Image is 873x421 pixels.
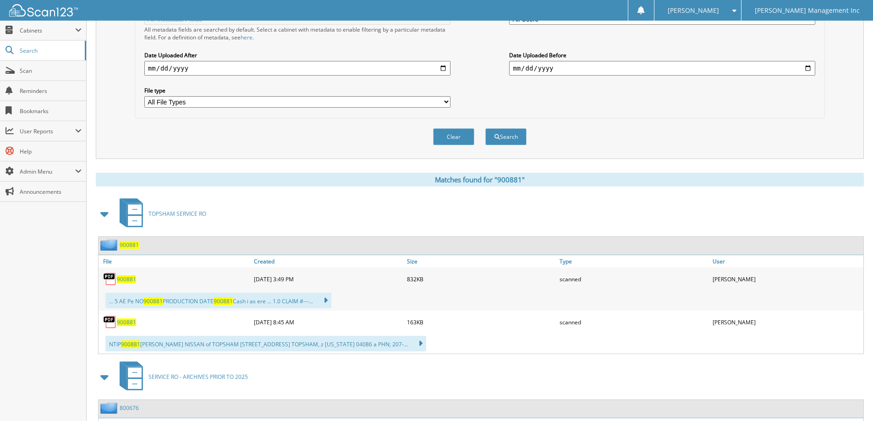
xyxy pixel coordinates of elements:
[433,128,474,145] button: Clear
[100,239,120,251] img: folder2.png
[405,270,558,288] div: 832KB
[405,313,558,331] div: 163KB
[668,8,719,13] span: [PERSON_NAME]
[710,255,863,268] a: User
[557,313,710,331] div: scanned
[20,27,75,34] span: Cabinets
[148,373,248,381] span: SERVICE RO - ARCHIVES PRIOR TO 2025
[20,168,75,175] span: Admin Menu
[405,255,558,268] a: Size
[99,255,252,268] a: File
[485,128,527,145] button: Search
[148,210,206,218] span: TOPSHAM SERVICE RO
[144,87,450,94] label: File type
[557,270,710,288] div: scanned
[20,148,82,155] span: Help
[144,61,450,76] input: start
[214,297,233,305] span: 900881
[121,340,140,348] span: 900881
[143,297,163,305] span: 900881
[120,404,139,412] a: 800676
[103,315,117,329] img: PDF.png
[20,127,75,135] span: User Reports
[20,188,82,196] span: Announcements
[20,67,82,75] span: Scan
[710,270,863,288] div: [PERSON_NAME]
[117,275,136,283] a: 900881
[241,33,253,41] a: here
[103,272,117,286] img: PDF.png
[114,359,248,395] a: SERVICE RO - ARCHIVES PRIOR TO 2025
[20,107,82,115] span: Bookmarks
[509,51,815,59] label: Date Uploaded Before
[117,318,136,326] a: 900881
[105,336,426,351] div: NTIP [PERSON_NAME] NISSAN of TOPSHAM [STREET_ADDRESS] TOPSHAM, z [US_STATE] 04086 a PHN; 207-...
[96,173,864,186] div: Matches found for "900881"
[100,402,120,414] img: folder2.png
[105,293,331,308] div: ... 5 AE Pe NO PRODUCTION DATE Cash i as ere ... 1.0 CLAIM #---...
[710,313,863,331] div: [PERSON_NAME]
[120,241,139,249] a: 900881
[755,8,860,13] span: [PERSON_NAME] Management Inc
[252,313,405,331] div: [DATE] 8:45 AM
[252,270,405,288] div: [DATE] 3:49 PM
[9,4,78,16] img: scan123-logo-white.svg
[20,47,80,55] span: Search
[144,26,450,41] div: All metadata fields are searched by default. Select a cabinet with metadata to enable filtering b...
[144,51,450,59] label: Date Uploaded After
[509,61,815,76] input: end
[252,255,405,268] a: Created
[20,87,82,95] span: Reminders
[114,196,206,232] a: TOPSHAM SERVICE RO
[557,255,710,268] a: Type
[827,377,873,421] iframe: Chat Widget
